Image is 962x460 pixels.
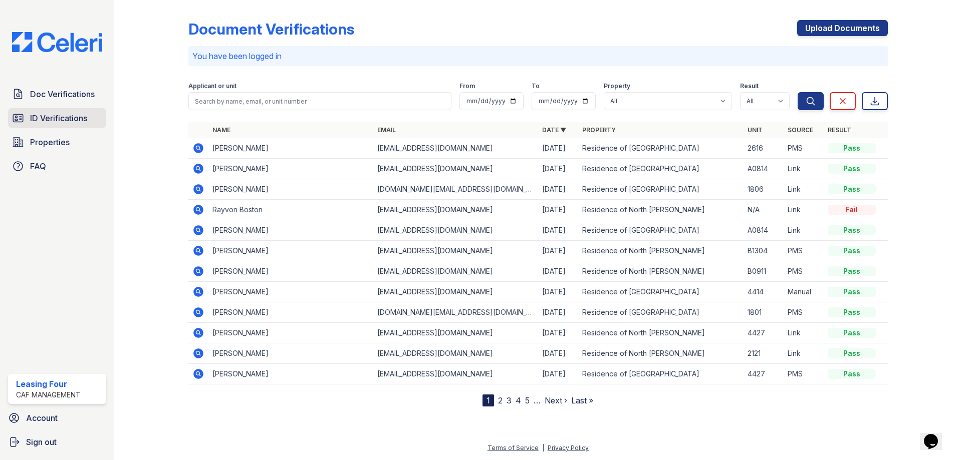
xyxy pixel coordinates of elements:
[30,136,70,148] span: Properties
[208,241,373,261] td: [PERSON_NAME]
[578,179,743,200] td: Residence of [GEOGRAPHIC_DATA]
[208,179,373,200] td: [PERSON_NAME]
[208,138,373,159] td: [PERSON_NAME]
[828,184,876,194] div: Pass
[744,138,784,159] td: 2616
[373,261,538,282] td: [EMAIL_ADDRESS][DOMAIN_NAME]
[542,444,544,451] div: |
[373,323,538,343] td: [EMAIL_ADDRESS][DOMAIN_NAME]
[828,287,876,297] div: Pass
[828,205,876,215] div: Fail
[744,220,784,241] td: A0814
[538,343,578,364] td: [DATE]
[578,364,743,384] td: Residence of [GEOGRAPHIC_DATA]
[208,364,373,384] td: [PERSON_NAME]
[545,395,567,405] a: Next ›
[784,241,824,261] td: PMS
[538,179,578,200] td: [DATE]
[744,241,784,261] td: B1304
[784,179,824,200] td: Link
[828,246,876,256] div: Pass
[188,20,354,38] div: Document Verifications
[538,200,578,220] td: [DATE]
[30,112,87,124] span: ID Verifications
[542,126,566,134] a: Date ▼
[525,395,530,405] a: 5
[373,200,538,220] td: [EMAIL_ADDRESS][DOMAIN_NAME]
[373,220,538,241] td: [EMAIL_ADDRESS][DOMAIN_NAME]
[4,408,110,428] a: Account
[578,220,743,241] td: Residence of [GEOGRAPHIC_DATA]
[208,220,373,241] td: [PERSON_NAME]
[208,343,373,364] td: [PERSON_NAME]
[208,302,373,323] td: [PERSON_NAME]
[208,159,373,179] td: [PERSON_NAME]
[548,444,589,451] a: Privacy Policy
[188,82,236,90] label: Applicant or unit
[534,394,541,406] span: …
[578,159,743,179] td: Residence of [GEOGRAPHIC_DATA]
[483,394,494,406] div: 1
[828,225,876,235] div: Pass
[16,390,81,400] div: CAF Management
[188,92,451,110] input: Search by name, email, or unit number
[784,261,824,282] td: PMS
[373,241,538,261] td: [EMAIL_ADDRESS][DOMAIN_NAME]
[532,82,540,90] label: To
[748,126,763,134] a: Unit
[538,282,578,302] td: [DATE]
[578,323,743,343] td: Residence of North [PERSON_NAME]
[459,82,475,90] label: From
[784,323,824,343] td: Link
[538,159,578,179] td: [DATE]
[8,108,106,128] a: ID Verifications
[538,138,578,159] td: [DATE]
[578,282,743,302] td: Residence of [GEOGRAPHIC_DATA]
[784,343,824,364] td: Link
[788,126,813,134] a: Source
[212,126,230,134] a: Name
[740,82,759,90] label: Result
[538,241,578,261] td: [DATE]
[373,159,538,179] td: [EMAIL_ADDRESS][DOMAIN_NAME]
[828,307,876,317] div: Pass
[571,395,593,405] a: Last »
[744,261,784,282] td: B0911
[784,364,824,384] td: PMS
[744,343,784,364] td: 2121
[784,200,824,220] td: Link
[373,343,538,364] td: [EMAIL_ADDRESS][DOMAIN_NAME]
[30,160,46,172] span: FAQ
[578,302,743,323] td: Residence of [GEOGRAPHIC_DATA]
[8,156,106,176] a: FAQ
[920,420,952,450] iframe: chat widget
[744,323,784,343] td: 4427
[373,364,538,384] td: [EMAIL_ADDRESS][DOMAIN_NAME]
[828,266,876,276] div: Pass
[507,395,512,405] a: 3
[208,282,373,302] td: [PERSON_NAME]
[16,378,81,390] div: Leasing Four
[538,364,578,384] td: [DATE]
[582,126,616,134] a: Property
[784,302,824,323] td: PMS
[828,143,876,153] div: Pass
[373,138,538,159] td: [EMAIL_ADDRESS][DOMAIN_NAME]
[828,369,876,379] div: Pass
[578,343,743,364] td: Residence of North [PERSON_NAME]
[373,302,538,323] td: [DOMAIN_NAME][EMAIL_ADDRESS][DOMAIN_NAME]
[373,179,538,200] td: [DOMAIN_NAME][EMAIL_ADDRESS][DOMAIN_NAME]
[488,444,539,451] a: Terms of Service
[578,261,743,282] td: Residence of North [PERSON_NAME]
[4,32,110,52] img: CE_Logo_Blue-a8612792a0a2168367f1c8372b55b34899dd931a85d93a1a3d3e32e68fde9ad4.png
[8,84,106,104] a: Doc Verifications
[828,126,851,134] a: Result
[744,179,784,200] td: 1806
[498,395,503,405] a: 2
[373,282,538,302] td: [EMAIL_ADDRESS][DOMAIN_NAME]
[26,412,58,424] span: Account
[538,261,578,282] td: [DATE]
[797,20,888,36] a: Upload Documents
[4,432,110,452] a: Sign out
[828,328,876,338] div: Pass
